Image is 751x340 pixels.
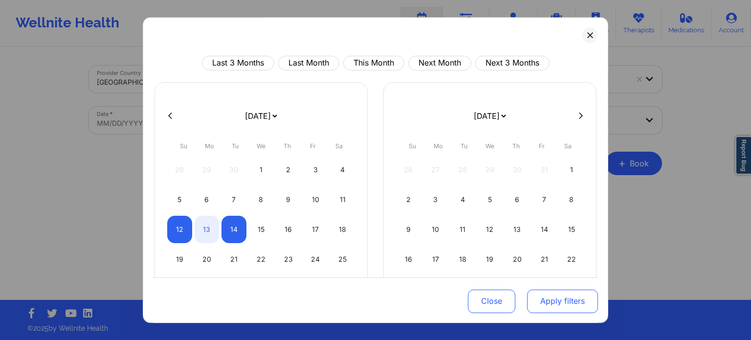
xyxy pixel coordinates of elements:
div: Thu Oct 09 2025 [276,186,301,213]
div: Tue Nov 04 2025 [450,186,475,213]
button: Next 3 Months [475,56,550,70]
div: Mon Oct 20 2025 [195,246,220,273]
div: Mon Oct 06 2025 [195,186,220,213]
div: Fri Oct 24 2025 [303,246,328,273]
abbr: Thursday [284,142,291,150]
div: Fri Nov 14 2025 [532,216,557,243]
abbr: Saturday [335,142,343,150]
div: Fri Oct 10 2025 [303,186,328,213]
div: Wed Nov 26 2025 [478,275,503,303]
div: Sat Nov 15 2025 [559,216,584,243]
div: Sat Oct 11 2025 [330,186,355,213]
div: Sun Nov 02 2025 [396,186,421,213]
div: Thu Oct 23 2025 [276,246,301,273]
div: Wed Nov 05 2025 [478,186,503,213]
button: Close [468,289,515,313]
div: Sun Oct 19 2025 [167,246,192,273]
div: Sat Oct 25 2025 [330,246,355,273]
button: Apply filters [527,289,598,313]
div: Fri Oct 17 2025 [303,216,328,243]
div: Thu Oct 16 2025 [276,216,301,243]
abbr: Tuesday [461,142,467,150]
button: This Month [343,56,404,70]
div: Tue Oct 21 2025 [221,246,246,273]
div: Wed Oct 22 2025 [249,246,274,273]
div: Sun Nov 23 2025 [396,275,421,303]
div: Tue Oct 07 2025 [221,186,246,213]
abbr: Saturday [564,142,572,150]
div: Tue Nov 18 2025 [450,246,475,273]
div: Tue Oct 14 2025 [221,216,246,243]
abbr: Monday [434,142,442,150]
div: Wed Nov 12 2025 [478,216,503,243]
abbr: Wednesday [486,142,494,150]
div: Sun Oct 12 2025 [167,216,192,243]
div: Sat Oct 18 2025 [330,216,355,243]
abbr: Friday [539,142,545,150]
button: Last Month [278,56,339,70]
abbr: Sunday [409,142,416,150]
div: Thu Nov 06 2025 [505,186,530,213]
div: Fri Oct 03 2025 [303,156,328,183]
div: Sun Nov 16 2025 [396,246,421,273]
div: Fri Nov 28 2025 [532,275,557,303]
div: Mon Oct 27 2025 [195,275,220,303]
div: Sat Nov 08 2025 [559,186,584,213]
div: Sat Oct 04 2025 [330,156,355,183]
button: Next Month [408,56,471,70]
abbr: Tuesday [232,142,239,150]
div: Thu Nov 20 2025 [505,246,530,273]
abbr: Wednesday [257,142,265,150]
div: Tue Nov 11 2025 [450,216,475,243]
div: Tue Nov 25 2025 [450,275,475,303]
div: Thu Oct 30 2025 [276,275,301,303]
div: Mon Nov 24 2025 [423,275,448,303]
div: Sat Nov 01 2025 [559,156,584,183]
button: Last 3 Months [202,56,274,70]
div: Wed Oct 08 2025 [249,186,274,213]
div: Sat Nov 22 2025 [559,246,584,273]
abbr: Monday [205,142,214,150]
div: Thu Nov 13 2025 [505,216,530,243]
abbr: Thursday [512,142,520,150]
div: Mon Nov 17 2025 [423,246,448,273]
div: Fri Nov 07 2025 [532,186,557,213]
div: Wed Oct 15 2025 [249,216,274,243]
div: Sun Nov 09 2025 [396,216,421,243]
div: Wed Oct 01 2025 [249,156,274,183]
div: Tue Oct 28 2025 [221,275,246,303]
div: Fri Oct 31 2025 [303,275,328,303]
div: Thu Nov 27 2025 [505,275,530,303]
div: Sun Oct 05 2025 [167,186,192,213]
abbr: Friday [310,142,316,150]
div: Mon Oct 13 2025 [195,216,220,243]
div: Wed Oct 29 2025 [249,275,274,303]
div: Mon Nov 03 2025 [423,186,448,213]
div: Sun Oct 26 2025 [167,275,192,303]
div: Thu Oct 02 2025 [276,156,301,183]
abbr: Sunday [180,142,187,150]
div: Mon Nov 10 2025 [423,216,448,243]
div: Wed Nov 19 2025 [478,246,503,273]
div: Fri Nov 21 2025 [532,246,557,273]
div: Sat Nov 29 2025 [559,275,584,303]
